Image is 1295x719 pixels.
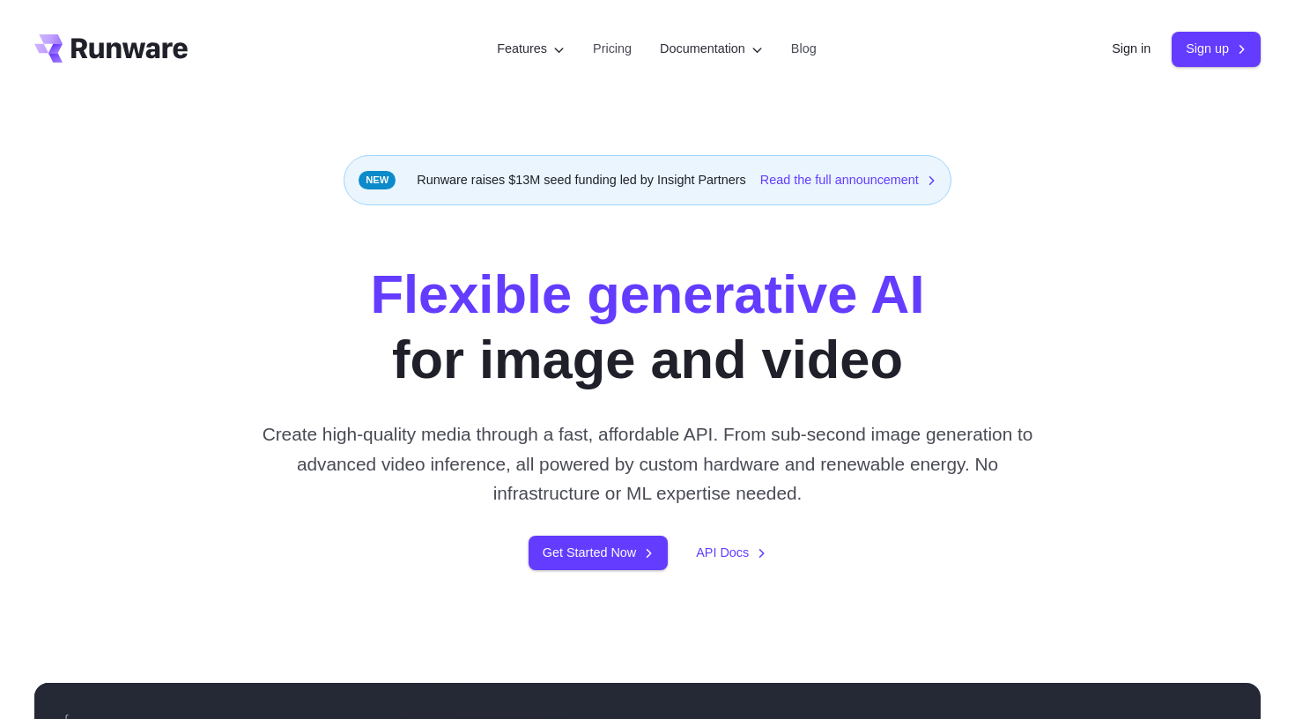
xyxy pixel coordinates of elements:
[791,39,817,59] a: Blog
[696,543,766,563] a: API Docs
[255,419,1040,508] p: Create high-quality media through a fast, affordable API. From sub-second image generation to adv...
[593,39,632,59] a: Pricing
[1112,39,1151,59] a: Sign in
[371,262,925,391] h1: for image and video
[1172,32,1261,66] a: Sign up
[529,536,668,570] a: Get Started Now
[371,263,925,324] strong: Flexible generative AI
[497,39,565,59] label: Features
[660,39,763,59] label: Documentation
[760,170,936,190] a: Read the full announcement
[34,34,188,63] a: Go to /
[344,155,951,205] div: Runware raises $13M seed funding led by Insight Partners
